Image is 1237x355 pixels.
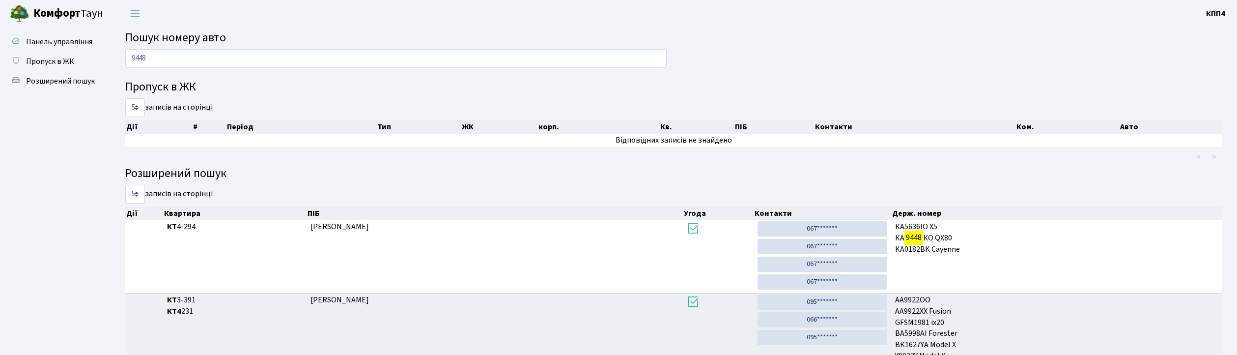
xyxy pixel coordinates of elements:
[10,4,29,24] img: logo.png
[1119,120,1222,134] th: Авто
[163,207,307,220] th: Квартира
[5,71,103,91] a: Розширений пошук
[1206,8,1225,20] a: КПП4
[659,120,734,134] th: Кв.
[734,120,814,134] th: ПІБ
[125,134,1222,147] td: Відповідних записів не знайдено
[683,207,754,220] th: Угода
[123,5,147,22] button: Переключити навігацію
[125,98,145,117] select: записів на сторінці
[891,207,1223,220] th: Держ. номер
[307,207,683,220] th: ПІБ
[904,231,923,244] mark: 9448
[1206,8,1225,19] b: КПП4
[26,76,95,87] span: Розширений пошук
[895,221,1218,255] span: КА5636ІО Х5 КА КО QX80 KA0182BK Cayenne
[754,207,891,220] th: Контакти
[814,120,1015,134] th: Контакти
[125,207,163,220] th: Дії
[26,56,74,67] span: Пропуск в ЖК
[537,120,659,134] th: корп.
[26,36,92,47] span: Панель управління
[125,185,213,204] label: записів на сторінці
[376,120,461,134] th: Тип
[125,167,1222,181] h4: Розширений пошук
[167,295,177,305] b: КТ
[125,120,192,134] th: Дії
[33,5,81,21] b: Комфорт
[5,52,103,71] a: Пропуск в ЖК
[167,295,303,317] span: 3-391 231
[310,221,369,232] span: [PERSON_NAME]
[192,120,226,134] th: #
[5,32,103,52] a: Панель управління
[125,185,145,204] select: записів на сторінці
[310,295,369,305] span: [PERSON_NAME]
[167,306,181,317] b: КТ4
[167,221,177,232] b: КТ
[125,29,226,46] span: Пошук номеру авто
[33,5,103,22] span: Таун
[125,80,1222,94] h4: Пропуск в ЖК
[226,120,376,134] th: Період
[1015,120,1120,134] th: Ком.
[461,120,537,134] th: ЖК
[125,49,667,68] input: Пошук
[125,98,213,117] label: записів на сторінці
[167,221,303,233] span: 4-294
